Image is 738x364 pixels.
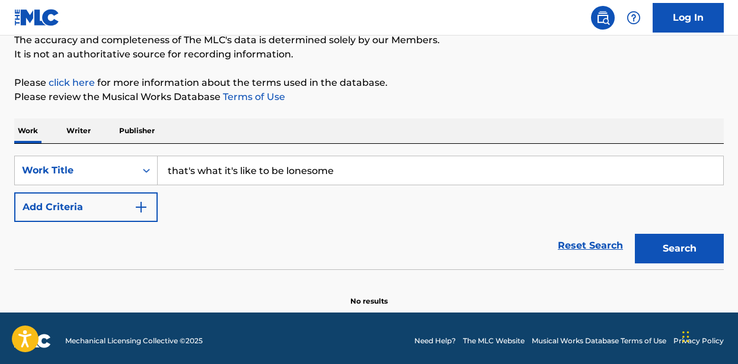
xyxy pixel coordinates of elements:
[653,3,724,33] a: Log In
[14,156,724,269] form: Search Form
[596,11,610,25] img: search
[221,91,285,102] a: Terms of Use
[622,6,646,30] div: Help
[65,336,203,346] span: Mechanical Licensing Collective © 2025
[14,47,724,62] p: It is not an authoritative source for recording information.
[14,90,724,104] p: Please review the Musical Works Database
[22,163,129,178] div: Work Title
[14,33,724,47] p: The accuracy and completeness of The MLC's data is determined solely by our Members.
[673,336,724,346] a: Privacy Policy
[134,200,148,214] img: 9d2ae6d4665cec9f34b9.svg
[14,9,60,26] img: MLC Logo
[635,234,724,263] button: Search
[414,336,456,346] a: Need Help?
[14,192,158,222] button: Add Criteria
[591,6,615,30] a: Public Search
[350,282,388,307] p: No results
[627,11,641,25] img: help
[14,118,41,143] p: Work
[682,319,689,355] div: Drag
[63,118,94,143] p: Writer
[14,76,724,90] p: Please for more information about the terms used in the database.
[552,233,629,259] a: Reset Search
[49,77,95,88] a: click here
[463,336,525,346] a: The MLC Website
[532,336,666,346] a: Musical Works Database Terms of Use
[116,118,158,143] p: Publisher
[679,307,738,364] iframe: Chat Widget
